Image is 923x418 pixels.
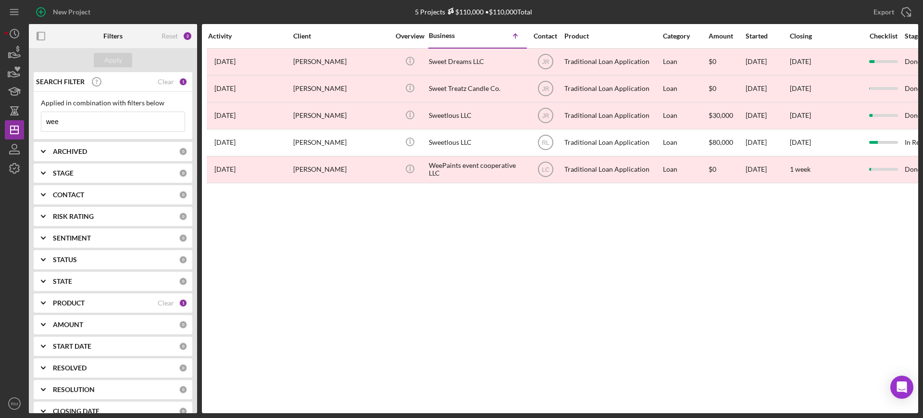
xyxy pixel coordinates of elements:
div: Contact [527,32,563,40]
div: Closing [790,32,862,40]
div: 0 [179,212,187,221]
time: [DATE] [790,138,811,146]
div: 1 [179,299,187,307]
button: RM [5,394,24,413]
div: Checklist [863,32,904,40]
div: 0 [179,234,187,242]
div: Traditional Loan Application [564,76,661,101]
div: Applied in combination with filters below [41,99,185,107]
div: 0 [179,147,187,156]
b: Filters [103,32,123,40]
div: Sweetlous LLC [429,130,525,155]
div: Started [746,32,789,40]
button: New Project [29,2,100,22]
div: 0 [179,364,187,372]
div: Loan [663,76,708,101]
b: RISK RATING [53,213,94,220]
div: 0 [179,385,187,394]
div: Reset [162,32,178,40]
b: CLOSING DATE [53,407,100,415]
text: JR [542,59,549,65]
b: ARCHIVED [53,148,87,155]
div: 0 [179,255,187,264]
time: 2025-08-22 22:10 [214,165,236,173]
time: [DATE] [790,57,811,65]
div: Open Intercom Messenger [890,376,913,399]
b: RESOLVED [53,364,87,372]
div: Traditional Loan Application [564,49,661,75]
time: 2024-07-15 20:00 [214,85,236,92]
b: SEARCH FILTER [36,78,85,86]
div: 0 [179,320,187,329]
b: CONTACT [53,191,84,199]
div: [PERSON_NAME] [293,76,389,101]
div: [DATE] [746,103,789,128]
div: 0 [179,169,187,177]
div: $0 [709,157,745,182]
div: WeePaints event cooperative LLC [429,157,525,182]
div: [PERSON_NAME] [293,157,389,182]
div: [PERSON_NAME] [293,49,389,75]
b: SENTIMENT [53,234,91,242]
div: 0 [179,407,187,416]
div: Activity [208,32,292,40]
div: New Project [53,2,90,22]
div: Amount [709,32,745,40]
div: Business [429,32,477,39]
div: [PERSON_NAME] [293,130,389,155]
button: Export [864,2,918,22]
div: Loan [663,130,708,155]
div: 0 [179,342,187,351]
b: STATE [53,278,72,285]
div: 5 Projects • $110,000 Total [415,8,532,16]
time: 1 week [790,165,811,173]
div: 1 [179,77,187,86]
div: Product [564,32,661,40]
text: RM [11,401,18,406]
div: [PERSON_NAME] [293,103,389,128]
b: START DATE [53,342,91,350]
div: Loan [663,157,708,182]
b: AMOUNT [53,321,83,329]
text: RL [542,139,549,146]
time: [DATE] [790,84,811,92]
div: $110,000 [445,8,484,16]
b: STATUS [53,256,77,264]
div: [DATE] [746,157,789,182]
div: [DATE] [746,76,789,101]
div: $30,000 [709,103,745,128]
div: Category [663,32,708,40]
div: Clear [158,78,174,86]
time: [DATE] [790,111,811,119]
div: Sweet Treatz Candle Co. [429,76,525,101]
div: Apply [104,53,122,67]
div: Sweet Dreams LLC [429,49,525,75]
button: Apply [94,53,132,67]
text: JR [542,86,549,92]
div: [DATE] [746,49,789,75]
time: 2024-04-11 19:01 [214,112,236,119]
b: PRODUCT [53,299,85,307]
div: $0 [709,76,745,101]
b: RESOLUTION [53,386,95,393]
div: Traditional Loan Application [564,103,661,128]
div: $0 [709,49,745,75]
div: Overview [392,32,428,40]
div: Export [873,2,894,22]
div: 2 [183,31,192,41]
text: LC [542,166,549,173]
time: 2025-07-11 19:06 [214,139,236,146]
div: 0 [179,277,187,286]
div: Traditional Loan Application [564,130,661,155]
div: Traditional Loan Application [564,157,661,182]
div: Sweetlous LLC [429,103,525,128]
div: 0 [179,190,187,199]
text: JR [542,113,549,119]
b: STAGE [53,169,74,177]
time: 2025-05-11 02:54 [214,58,236,65]
div: Loan [663,49,708,75]
div: Client [293,32,389,40]
div: Loan [663,103,708,128]
div: [DATE] [746,130,789,155]
div: Clear [158,299,174,307]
